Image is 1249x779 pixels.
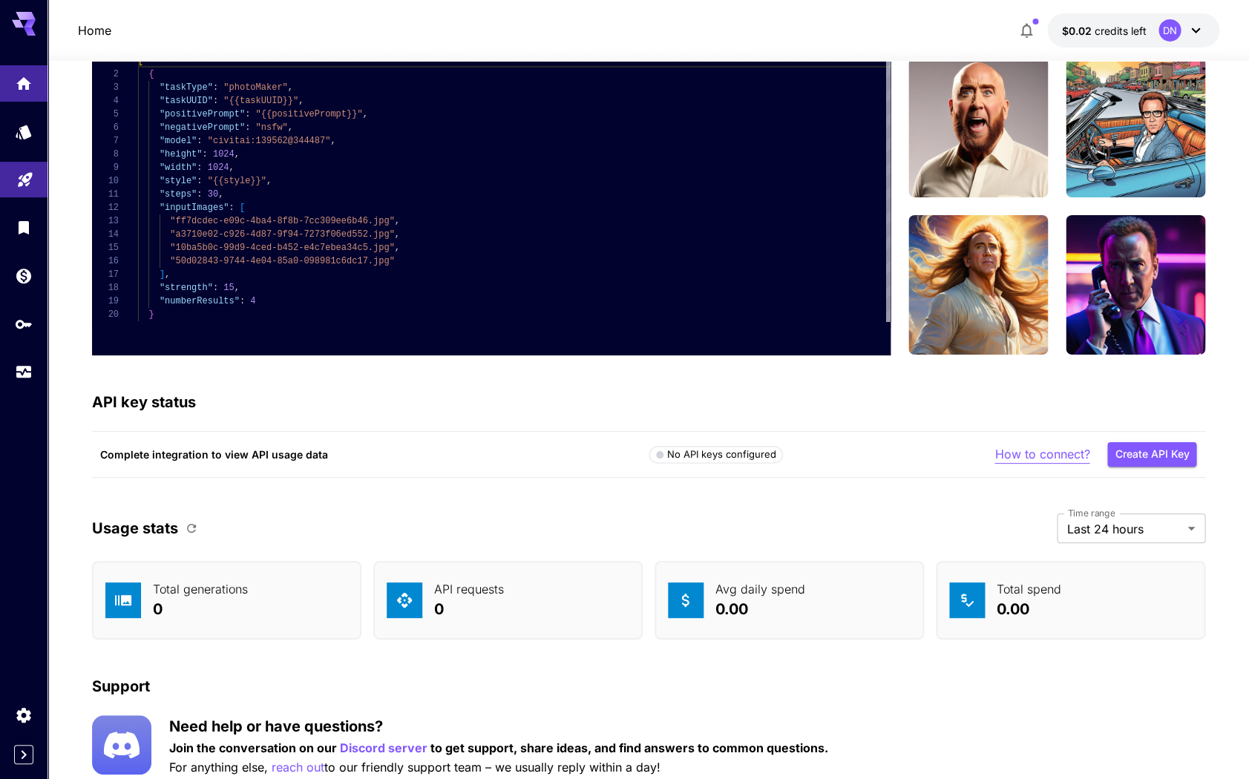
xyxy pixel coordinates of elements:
[394,216,399,226] span: ,
[197,162,202,173] span: :
[170,216,394,226] span: "ff7dcdec-e09c-4ba4-8f8b-7cc309ee6b46.jpg"
[159,149,202,160] span: "height"
[223,283,234,293] span: 15
[92,228,119,241] div: 14
[16,165,34,184] div: Playground
[1107,442,1196,467] button: Create API Key
[138,56,143,66] span: [
[15,70,33,88] div: Home
[394,229,399,240] span: ,
[212,82,217,93] span: :
[92,161,119,174] div: 9
[1158,19,1181,42] div: DN
[92,201,119,214] div: 12
[245,109,250,119] span: :
[207,176,266,186] span: "{{style}}"
[159,283,212,293] span: "strength"
[1066,215,1205,355] img: closeup man rwre on the phone, wearing a suit
[148,69,154,79] span: {
[434,598,504,620] p: 0
[340,739,427,757] button: Discord server
[994,445,1089,464] p: How to connect?
[159,96,212,106] span: "taskUUID"
[92,188,119,201] div: 11
[287,122,292,133] span: ,
[170,229,394,240] span: "a3710e02-c926-4d87-9f94-7273f06ed552.jpg"
[197,136,202,146] span: :
[997,580,1061,598] p: Total spend
[1062,23,1147,39] div: $0.02045
[223,96,298,106] span: "{{taskUUID}}"
[394,243,399,253] span: ,
[92,68,119,81] div: 2
[1067,520,1181,538] span: Last 24 hours
[92,295,119,308] div: 19
[159,82,212,93] span: "taskType"
[159,189,196,200] span: "steps"
[908,58,1048,197] img: man rwre long hair, enjoying sun and wind
[207,162,229,173] span: 1024
[1066,58,1205,197] img: man rwre in a convertible car
[1067,507,1115,519] label: Time range
[169,715,828,737] p: Need help or have questions?
[92,121,119,134] div: 6
[148,309,154,320] span: }
[159,162,196,173] span: "width"
[362,109,367,119] span: ,
[202,149,207,160] span: :
[656,447,776,462] div: No API keys configured
[715,580,805,598] p: Avg daily spend
[207,136,330,146] span: "civitai:139562@344487"
[159,269,164,280] span: ]
[92,281,119,295] div: 18
[92,517,178,539] p: Usage stats
[298,96,304,106] span: ,
[159,203,229,213] span: "inputImages"
[169,739,828,757] p: Join the conversation on our to get support, share ideas, and find answers to common questions.
[170,256,394,266] span: "50d02843-9744-4e04-85a0-098981c6dc17.jpg"
[255,122,287,133] span: "nsfw"
[92,108,119,121] div: 5
[218,189,223,200] span: ,
[15,118,33,137] div: Models
[239,296,244,306] span: :
[997,598,1061,620] p: 0.00
[239,203,244,213] span: [
[159,122,244,133] span: "negativePrompt"
[212,283,217,293] span: :
[272,758,324,777] button: reach out
[1095,24,1147,37] span: credits left
[92,391,196,413] p: API key status
[100,447,649,462] p: Complete integration to view API usage data
[153,598,248,620] p: 0
[908,215,1048,355] img: man rwre long hair, enjoying sun and wind` - Style: `Fantasy art
[159,176,196,186] span: "style"
[15,706,33,724] div: Settings
[229,203,234,213] span: :
[77,22,111,39] nav: breadcrumb
[330,136,335,146] span: ,
[92,174,119,188] div: 10
[1047,13,1219,47] button: $0.02045DN
[250,296,255,306] span: 4
[169,758,828,777] p: For anything else, to our friendly support team – we usually reply within a day!
[287,82,292,93] span: ,
[197,189,202,200] span: :
[15,315,33,333] div: API Keys
[153,580,248,598] p: Total generations
[15,218,33,237] div: Library
[234,149,239,160] span: ,
[14,745,33,764] button: Expand sidebar
[255,109,362,119] span: "{{positivePrompt}}"
[434,580,504,598] p: API requests
[15,266,33,285] div: Wallet
[77,22,111,39] p: Home
[229,162,234,173] span: ,
[245,122,250,133] span: :
[207,189,217,200] span: 30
